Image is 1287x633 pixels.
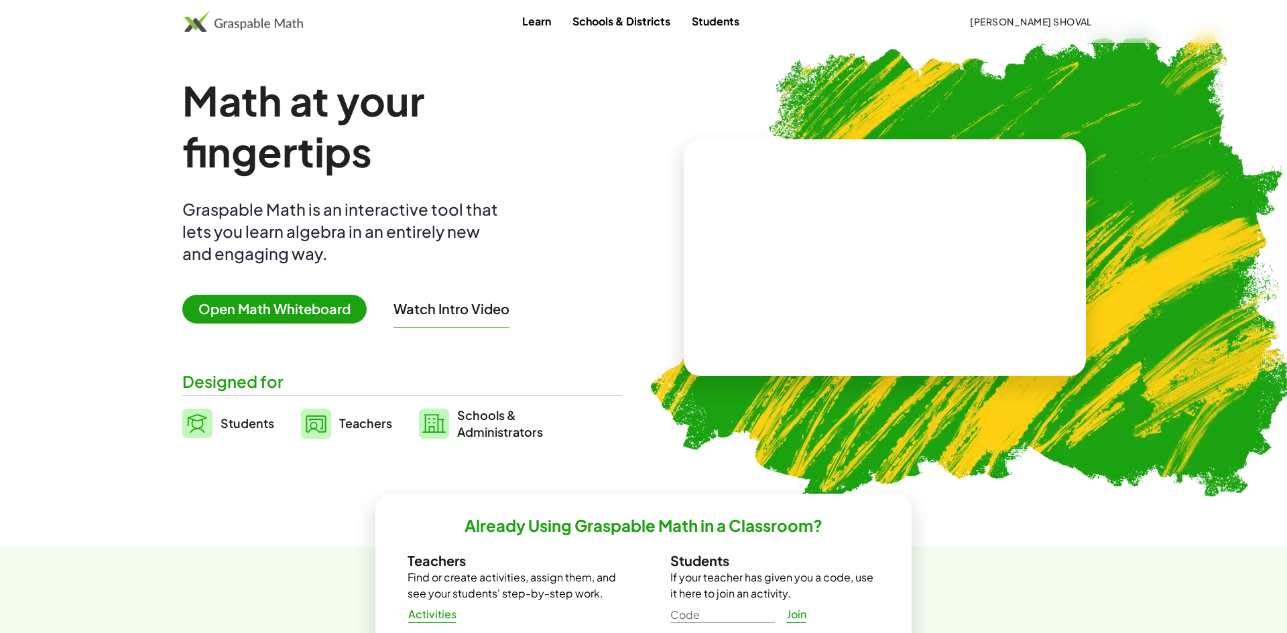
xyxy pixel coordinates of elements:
[775,602,818,626] a: Join
[670,569,879,602] p: If your teacher has given you a code, use it here to join an activity.
[182,409,212,438] img: svg%3e
[182,295,367,324] span: Open Math Whiteboard
[562,9,681,33] a: Schools & Districts
[182,75,609,177] h1: Math at your fingertips
[959,9,1103,33] button: [PERSON_NAME] Shoval
[182,370,622,393] div: Designed for
[784,208,985,308] video: What is this? This is dynamic math notation. Dynamic math notation plays a central role in how Gr...
[408,552,617,569] h3: Teachers
[681,9,750,33] a: Students
[182,198,504,265] div: Graspable Math is an interactive tool that lets you learn algebra in an entirely new and engaging...
[339,415,392,431] span: Teachers
[182,303,377,317] a: Open Math Whiteboard
[397,602,467,626] a: Activities
[408,569,617,602] p: Find or create activities, assign them, and see your students' step-by-step work.
[419,409,449,439] img: svg%3e
[182,407,274,440] a: Students
[511,9,562,33] a: Learn
[301,409,331,439] img: svg%3e
[221,415,274,431] span: Students
[457,407,543,440] span: Schools & Administrators
[408,608,456,622] span: Activities
[465,515,822,536] h2: Already Using Graspable Math in a Classroom?
[786,608,806,622] span: Join
[970,15,1092,27] span: [PERSON_NAME] Shoval
[393,300,509,318] button: Watch Intro Video
[419,407,543,440] a: Schools &Administrators
[301,407,392,440] a: Teachers
[670,552,879,569] h3: Students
